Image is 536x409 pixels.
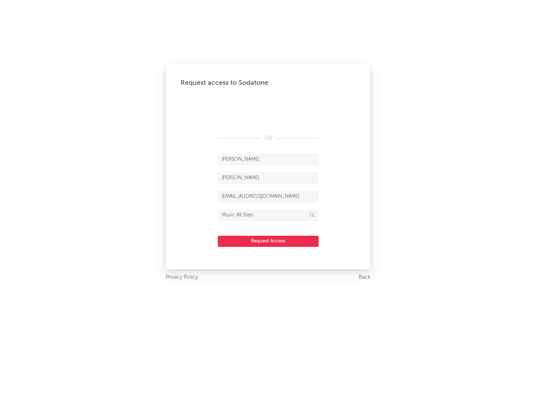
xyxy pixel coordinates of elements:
button: Request Access [218,236,319,247]
input: Email [218,191,318,202]
div: Request access to Sodatone [181,78,355,87]
input: First Name [218,154,318,165]
input: Division [218,210,318,221]
input: Last Name [218,173,318,184]
a: Privacy Policy [166,273,198,282]
a: Back [359,273,370,282]
div: OR [218,134,318,143]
